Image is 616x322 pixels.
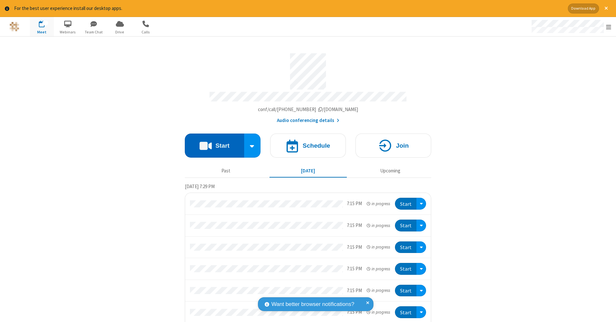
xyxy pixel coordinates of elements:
span: Meet [30,29,54,35]
h4: Schedule [303,143,330,149]
div: Open menu [416,263,426,275]
button: Start [395,220,416,231]
span: Drive [108,29,132,35]
span: Calls [134,29,158,35]
iframe: Chat [600,305,611,318]
button: Copy my meeting room linkCopy my meeting room link [258,106,358,113]
span: [DATE] 7:29 PM [185,183,215,189]
button: Past [187,165,265,177]
div: Open menu [416,198,426,210]
div: 7:15 PM [347,222,362,229]
span: Webinars [56,29,80,35]
button: Start [395,241,416,253]
span: Team Chat [82,29,106,35]
span: Want better browser notifications? [271,300,354,309]
em: in progress [367,201,390,207]
div: Start conference options [244,134,261,158]
img: QA Selenium DO NOT DELETE OR CHANGE [10,22,19,31]
section: Account details [185,48,431,124]
button: Close alert [601,4,611,13]
button: [DATE] [269,165,347,177]
button: Start [185,134,244,158]
div: For the best user experience install our desktop apps. [14,5,563,12]
button: Schedule [270,134,346,158]
span: Copy my meeting room link [258,106,358,112]
button: Join [355,134,431,158]
button: Upcoming [352,165,429,177]
div: Open menu [416,306,426,318]
h4: Join [396,143,409,149]
div: Open menu [416,285,426,297]
div: 12 [42,21,48,25]
div: 7:15 PM [347,244,362,251]
button: Start [395,306,416,318]
button: Audio conferencing details [277,117,339,124]
em: in progress [367,287,390,293]
div: Open menu [416,220,426,231]
button: Start [395,285,416,297]
div: Open menu [416,241,426,253]
button: Start [395,263,416,275]
div: 7:15 PM [347,287,362,294]
h4: Start [215,143,229,149]
button: Download App [568,4,599,13]
em: in progress [367,244,390,250]
em: in progress [367,222,390,229]
em: in progress [367,309,390,315]
div: Open menu [526,17,616,36]
div: 7:15 PM [347,265,362,273]
button: Logo [2,17,26,36]
div: 7:15 PM [347,200,362,207]
em: in progress [367,266,390,272]
button: Start [395,198,416,210]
